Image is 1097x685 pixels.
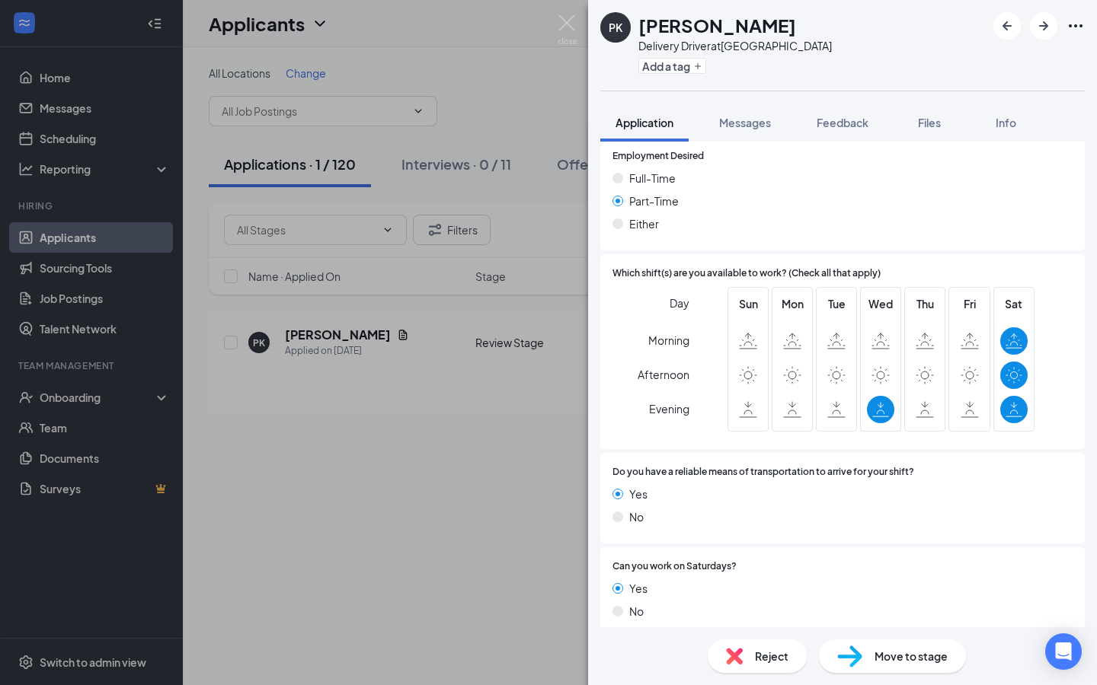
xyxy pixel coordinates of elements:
span: Sun [734,295,762,312]
svg: Ellipses [1067,17,1085,35]
span: Thu [911,295,939,312]
span: Yes [629,486,648,502]
button: ArrowLeftNew [993,12,1021,40]
span: Yes [629,580,648,597]
svg: ArrowRight [1035,17,1053,35]
div: PK [609,20,622,35]
button: PlusAdd a tag [638,58,706,74]
span: Can you work on Saturdays? [612,559,737,574]
span: Do you have a reliable means of transportation to arrive for your shift? [612,465,914,479]
span: Sat [1000,295,1028,312]
span: Wed [867,295,894,312]
div: Open Intercom Messenger [1045,633,1082,670]
svg: Plus [693,62,702,71]
span: Mon [779,295,806,312]
button: ArrowRight [1030,12,1057,40]
span: Full-Time [629,170,676,186]
span: Files [918,116,941,129]
span: Day [670,295,689,311]
span: No [629,508,644,525]
span: Part-Time [629,193,679,209]
span: Either [629,215,659,232]
h1: [PERSON_NAME] [638,12,796,38]
span: Which shift(s) are you available to work? (Check all that apply) [612,266,881,281]
span: Evening [649,395,689,422]
span: Reject [755,648,788,664]
svg: ArrowLeftNew [998,17,1016,35]
span: Messages [719,116,771,129]
span: Fri [956,295,983,312]
span: Info [996,116,1016,129]
span: Tue [823,295,850,312]
span: Afternoon [638,361,689,388]
span: Feedback [817,116,868,129]
span: Employment Desired [612,149,704,164]
span: Morning [648,327,689,354]
span: No [629,603,644,620]
div: Delivery Driver at [GEOGRAPHIC_DATA] [638,38,832,53]
span: Move to stage [875,648,948,664]
span: Application [616,116,673,129]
